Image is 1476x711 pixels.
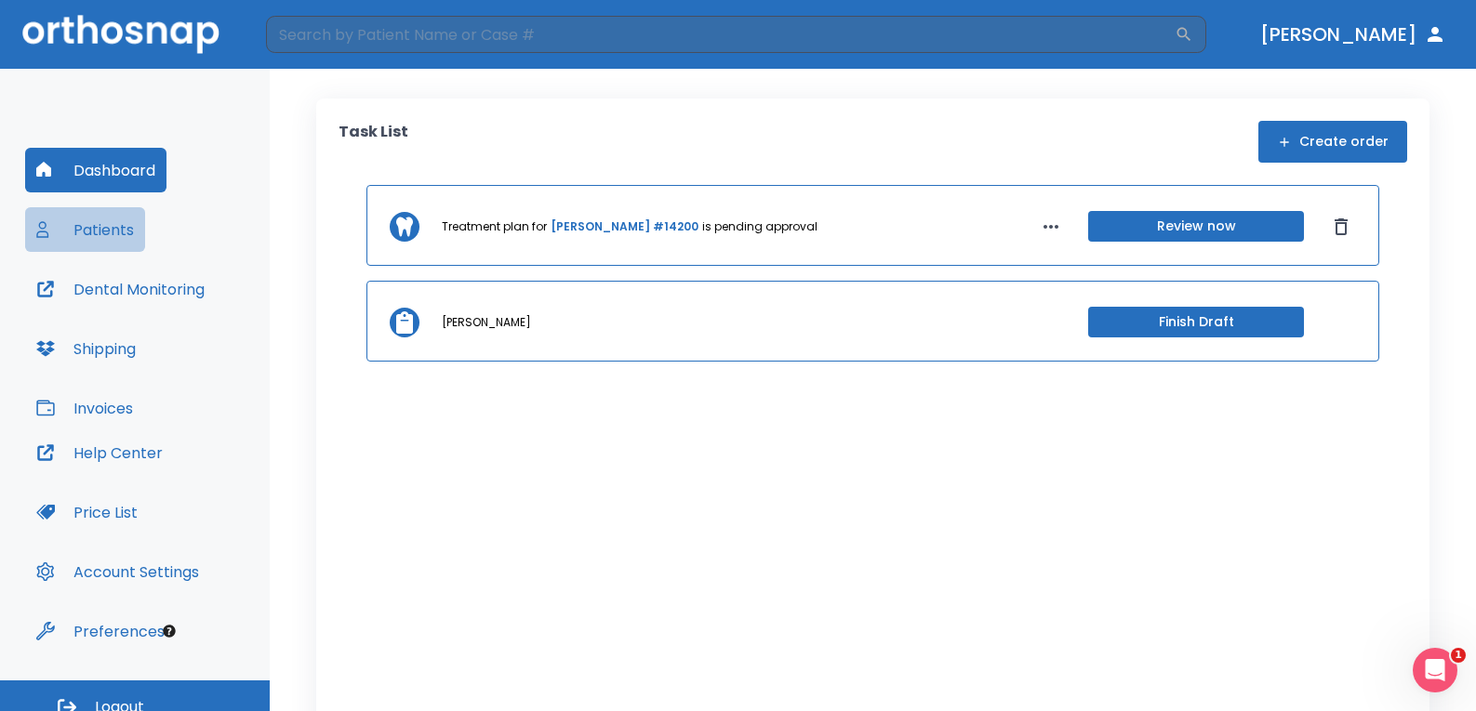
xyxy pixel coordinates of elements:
button: Price List [25,490,149,534]
div: Tooltip anchor [161,623,178,639]
button: Create order [1258,121,1407,163]
button: Preferences [25,609,176,653]
span: 1 [1451,648,1466,663]
p: Treatment plan for [442,218,547,235]
button: Patients [25,207,145,252]
p: [PERSON_NAME] [442,314,531,331]
p: Task List [339,121,408,163]
button: Review now [1088,211,1304,242]
input: Search by Patient Name or Case # [266,16,1175,53]
button: [PERSON_NAME] [1253,18,1454,51]
iframe: Intercom live chat [1413,648,1457,692]
button: Dental Monitoring [25,267,216,311]
button: Dismiss [1326,212,1356,242]
button: Finish Draft [1088,307,1304,337]
button: Invoices [25,386,144,430]
button: Shipping [25,326,147,371]
img: Orthosnap [22,15,219,53]
a: [PERSON_NAME] #14200 [551,218,698,235]
button: Account Settings [25,549,210,594]
button: Dashboard [25,148,166,192]
p: is pending approval [702,218,818,235]
button: Help Center [25,430,174,475]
